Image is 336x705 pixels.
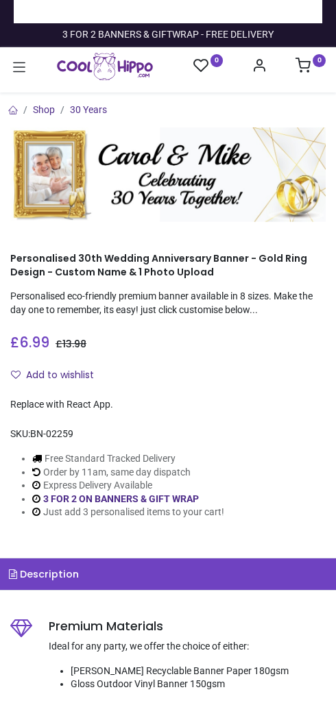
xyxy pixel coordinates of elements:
[10,364,106,387] button: Add to wishlistAdd to wishlist
[32,466,326,480] li: Order by 11am, same day dispatch
[32,452,326,466] li: Free Standard Tracked Delivery
[10,398,326,412] div: Replace with React App.
[10,428,326,441] div: SKU:
[71,665,326,678] li: [PERSON_NAME] Recyclable Banner Paper 180gsm
[43,493,199,504] a: 3 FOR 2 ON BANNERS & GIFT WRAP
[211,54,224,67] sup: 0
[62,28,274,42] div: 3 FOR 2 BANNERS & GIFTWRAP - FREE DELIVERY
[10,252,326,279] h1: Personalised 30th Wedding Anniversary Banner - Gold Ring Design - Custom Name & 1 Photo Upload
[252,62,267,73] a: Account Info
[49,640,326,654] p: Ideal for any party, we offer the choice of either:
[296,62,326,73] a: 0
[30,428,73,439] span: BN-02259
[24,5,312,18] iframe: Customer reviews powered by Trustpilot
[10,333,49,353] span: £
[193,58,224,75] a: 0
[56,337,86,351] span: £
[33,104,55,115] a: Shop
[71,678,326,691] li: Gloss Outdoor Vinyl Banner 150gsm
[57,53,154,80] a: Logo of Cool Hippo
[19,333,49,352] span: 6.99
[11,370,21,380] i: Add to wishlist
[62,337,86,351] span: 13.98
[70,104,107,115] a: 30 Years
[32,506,326,519] li: Just add 3 personalised items to your cart!
[49,618,326,635] h5: Premium Materials
[57,53,154,80] img: Cool Hippo
[10,127,326,222] img: Personalised 30th Wedding Anniversary Banner - Gold Ring Design - Custom Name & 1 Photo Upload
[313,54,326,67] sup: 0
[32,479,326,493] li: Express Delivery Available
[10,290,326,317] p: Personalised eco-friendly premium banner available in 8 sizes. Make the day one to remember, its ...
